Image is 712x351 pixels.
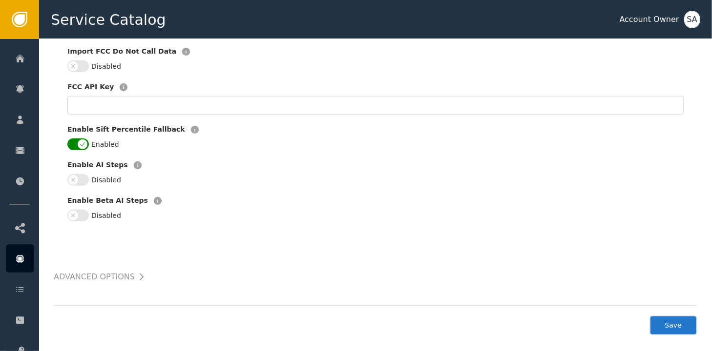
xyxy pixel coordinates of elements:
h2: Advanced Options [54,270,135,284]
button: Save [649,315,697,335]
label: Disabled [91,175,121,185]
label: Disabled [91,211,121,221]
label: Enabled [91,139,119,150]
div: Account Owner [620,14,679,25]
label: FCC API Key [67,82,114,92]
label: Enable Beta AI Steps [67,195,148,206]
label: Enable Sift Percentile Fallback [67,124,185,135]
label: Enable AI Steps [67,160,128,170]
label: Import FCC Do Not Call Data [67,46,176,57]
label: Disabled [91,61,121,72]
button: SA [684,11,700,28]
span: Service Catalog [51,9,166,31]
